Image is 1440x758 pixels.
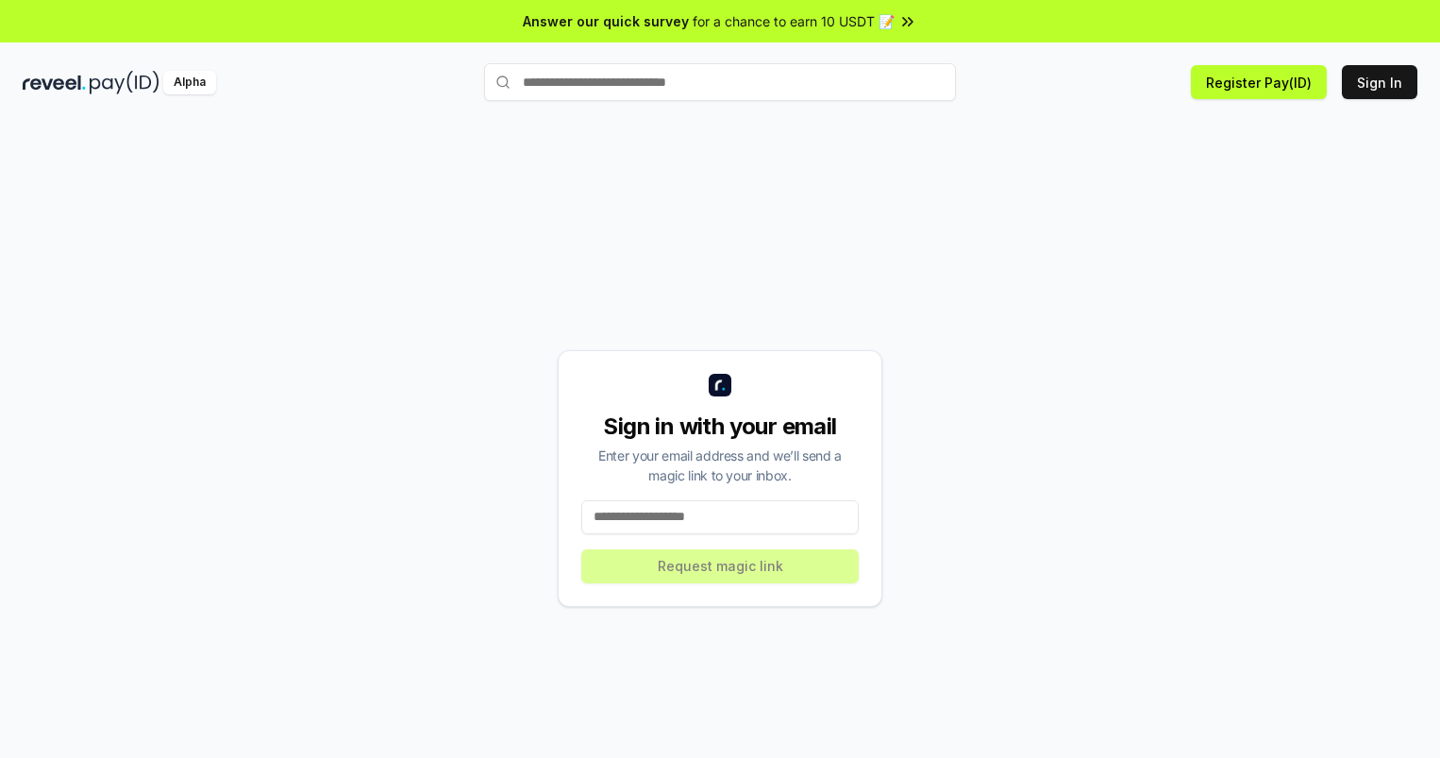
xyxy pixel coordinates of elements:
div: Enter your email address and we’ll send a magic link to your inbox. [581,446,859,485]
img: logo_small [709,374,731,396]
div: Sign in with your email [581,412,859,442]
button: Sign In [1342,65,1417,99]
div: Alpha [163,71,216,94]
span: Answer our quick survey [523,11,689,31]
img: pay_id [90,71,159,94]
button: Register Pay(ID) [1191,65,1327,99]
span: for a chance to earn 10 USDT 📝 [693,11,895,31]
img: reveel_dark [23,71,86,94]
